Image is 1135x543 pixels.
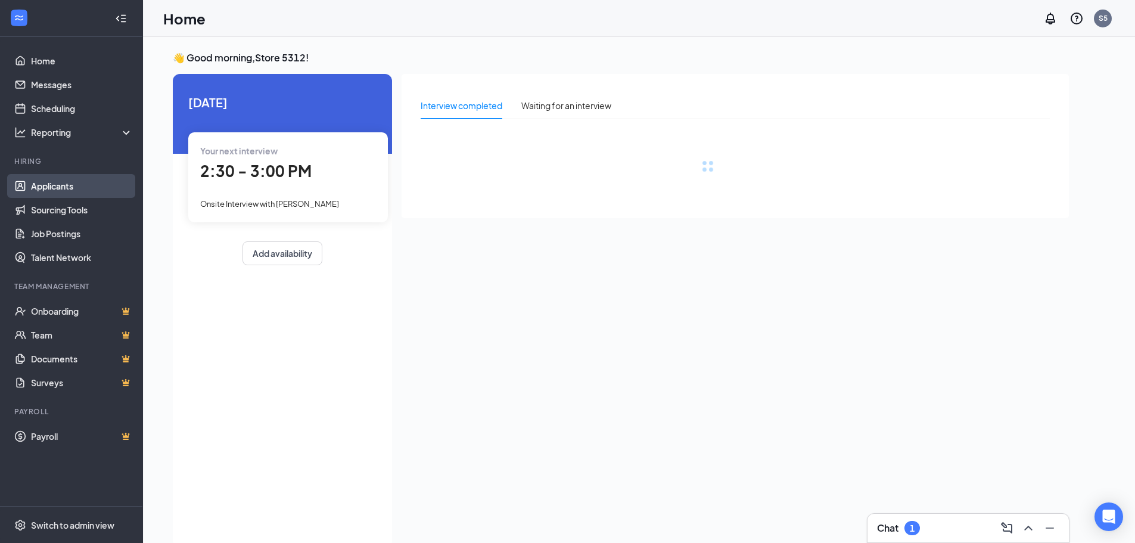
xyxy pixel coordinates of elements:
div: Open Intercom Messenger [1094,502,1123,531]
span: [DATE] [188,93,377,111]
button: Minimize [1040,519,1059,538]
button: ComposeMessage [997,519,1016,538]
svg: Notifications [1043,11,1058,26]
span: Onsite Interview with [PERSON_NAME] [200,199,339,209]
a: Home [31,49,133,73]
svg: ComposeMessage [1000,521,1014,535]
button: Add availability [242,241,322,265]
svg: ChevronUp [1021,521,1036,535]
svg: WorkstreamLogo [13,12,25,24]
div: Team Management [14,281,130,291]
a: Applicants [31,174,133,198]
a: PayrollCrown [31,424,133,448]
div: Payroll [14,407,130,417]
a: Scheduling [31,97,133,120]
a: Sourcing Tools [31,198,133,222]
div: 1 [910,523,915,533]
h1: Home [163,8,206,29]
a: Messages [31,73,133,97]
svg: QuestionInfo [1069,11,1084,26]
div: Interview completed [421,99,502,112]
div: S5 [1099,13,1108,23]
a: OnboardingCrown [31,299,133,323]
svg: Settings [14,519,26,531]
a: Job Postings [31,222,133,246]
a: DocumentsCrown [31,347,133,371]
div: Reporting [31,126,133,138]
svg: Analysis [14,126,26,138]
h3: Chat [877,522,898,535]
div: Waiting for an interview [521,99,611,112]
span: 2:30 - 3:00 PM [200,161,312,181]
div: Hiring [14,156,130,166]
a: SurveysCrown [31,371,133,395]
a: Talent Network [31,246,133,269]
a: TeamCrown [31,323,133,347]
h3: 👋 Good morning, Store 5312 ! [173,51,1069,64]
span: Your next interview [200,145,278,156]
svg: Minimize [1043,521,1057,535]
div: Switch to admin view [31,519,114,531]
svg: Collapse [115,13,127,24]
button: ChevronUp [1019,519,1038,538]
